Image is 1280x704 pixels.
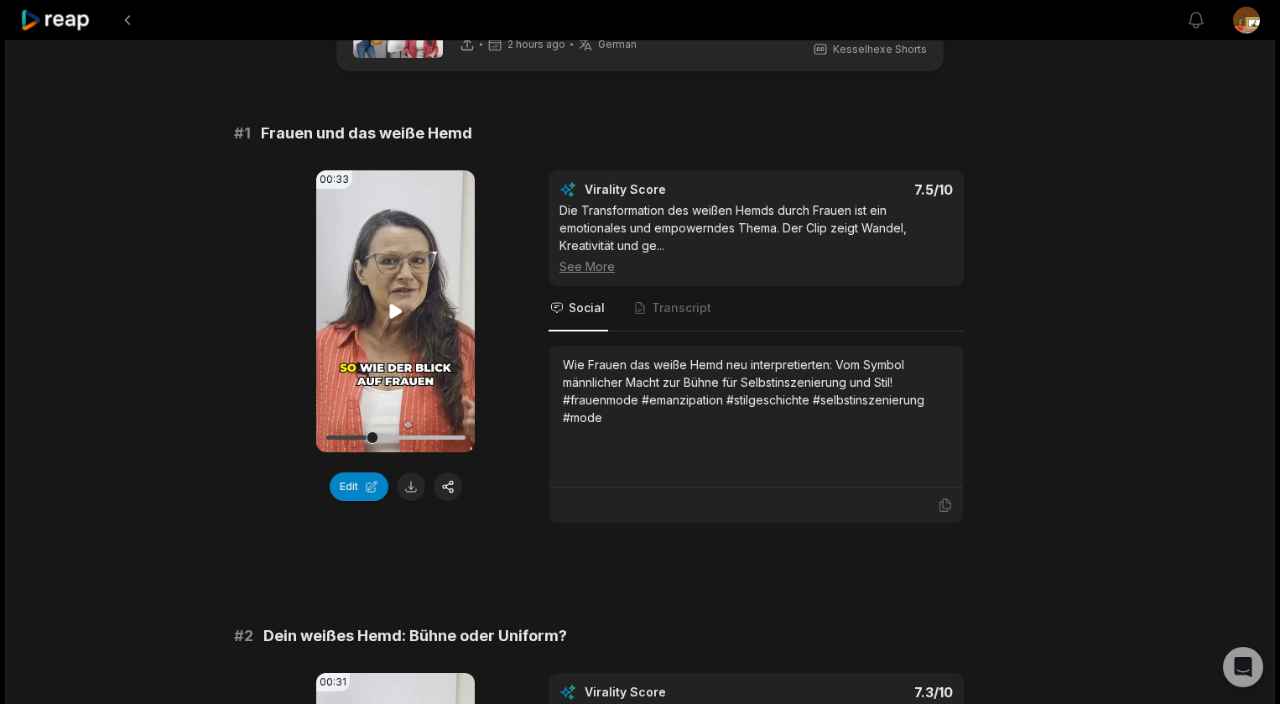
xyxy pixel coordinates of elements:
span: Dein weißes Hemd: Bühne oder Uniform? [263,624,567,648]
nav: Tabs [549,286,964,331]
div: Virality Score [585,684,765,701]
div: See More [559,258,953,275]
video: Your browser does not support mp4 format. [316,170,475,452]
div: Die Transformation des weißen Hemds durch Frauen ist ein emotionales und empowerndes Thema. Der C... [559,201,953,275]
div: 7.3 /10 [773,684,954,701]
span: # 2 [234,624,253,648]
div: 7.5 /10 [773,181,954,198]
span: Transcript [652,300,711,316]
span: German [598,38,637,51]
div: Wie Frauen das weiße Hemd neu interpretierten: Vom Symbol männlicher Macht zur Bühne für Selbstin... [563,356,950,426]
span: Frauen und das weiße Hemd [261,122,472,145]
span: Kesselhexe Shorts [833,42,927,57]
div: Virality Score [585,181,765,198]
span: Social [569,300,605,316]
button: Edit [330,472,388,501]
span: # 1 [234,122,251,145]
span: 2 hours ago [507,38,565,51]
div: Open Intercom Messenger [1223,647,1263,687]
